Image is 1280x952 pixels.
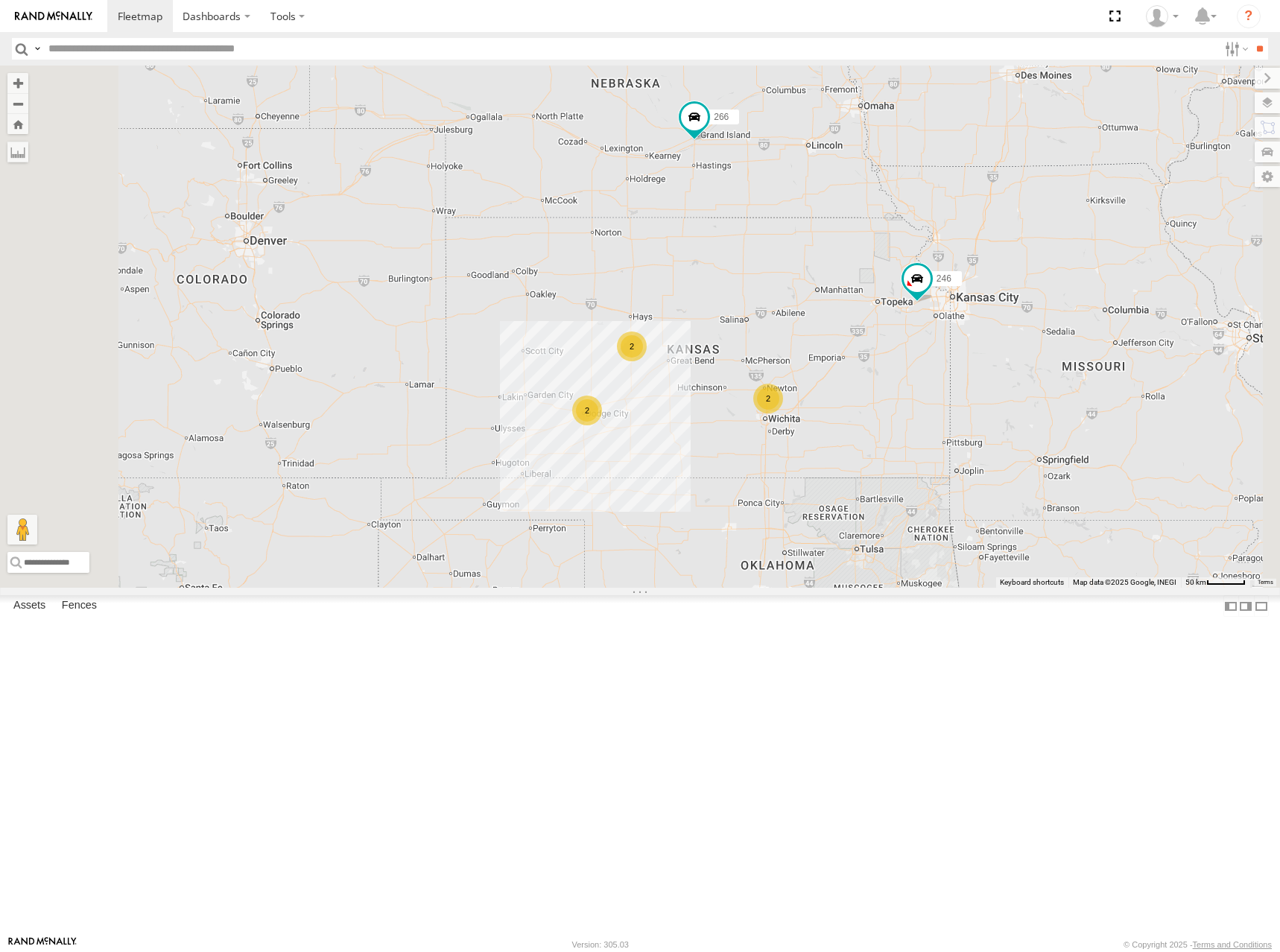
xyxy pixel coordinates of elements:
div: Version: 305.03 [572,940,629,949]
img: rand-logo.svg [15,11,92,22]
div: 2 [617,331,647,361]
div: 2 [572,396,602,425]
a: Visit our Website [8,937,77,952]
a: Terms [1258,579,1273,585]
div: Shane Miller [1141,5,1184,28]
label: Measure [7,142,28,162]
label: Search Filter Options [1219,38,1251,60]
i: ? [1237,4,1261,28]
label: Assets [6,596,53,617]
button: Drag Pegman onto the map to open Street View [7,515,37,545]
label: Hide Summary Table [1254,595,1269,617]
label: Dock Summary Table to the Right [1238,595,1253,617]
button: Keyboard shortcuts [1000,577,1064,588]
button: Zoom out [7,93,28,114]
span: Map data ©2025 Google, INEGI [1073,578,1176,586]
button: Map Scale: 50 km per 49 pixels [1181,577,1250,588]
a: Terms and Conditions [1193,940,1272,949]
button: Zoom in [7,73,28,93]
span: 50 km [1185,578,1206,586]
span: 246 [937,273,951,283]
span: 266 [714,111,729,121]
label: Dock Summary Table to the Left [1223,595,1238,617]
label: Search Query [31,38,43,60]
div: 2 [753,384,783,413]
label: Fences [54,596,104,617]
div: © Copyright 2025 - [1124,940,1272,949]
button: Zoom Home [7,114,28,134]
label: Map Settings [1255,166,1280,187]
